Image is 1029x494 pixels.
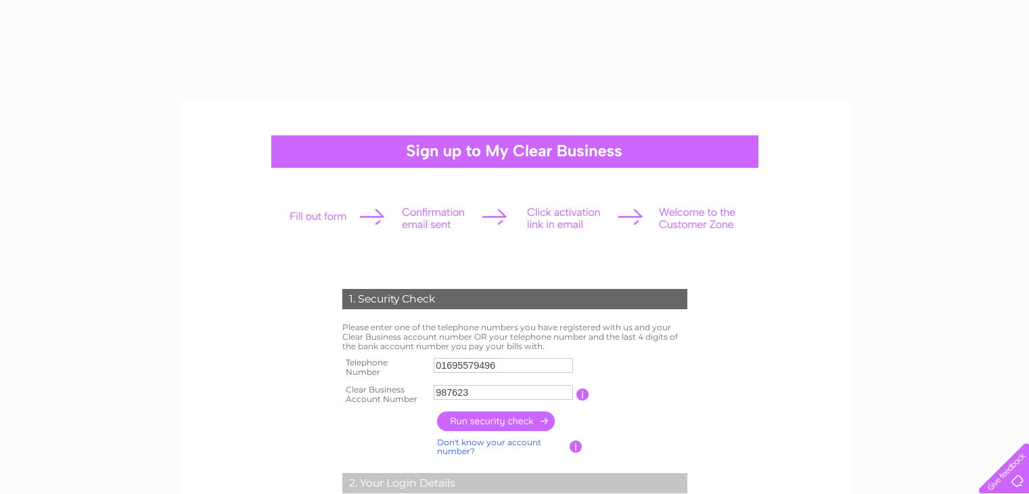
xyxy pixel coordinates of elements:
th: Telephone Number [339,354,431,381]
td: Please enter one of the telephone numbers you have registered with us and your Clear Business acc... [339,319,691,354]
input: Information [576,388,589,401]
a: Don't know your account number? [437,437,541,457]
input: Information [570,441,582,453]
th: Clear Business Account Number [339,381,431,408]
div: 1. Security Check [342,289,687,309]
div: 2. Your Login Details [342,473,687,493]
